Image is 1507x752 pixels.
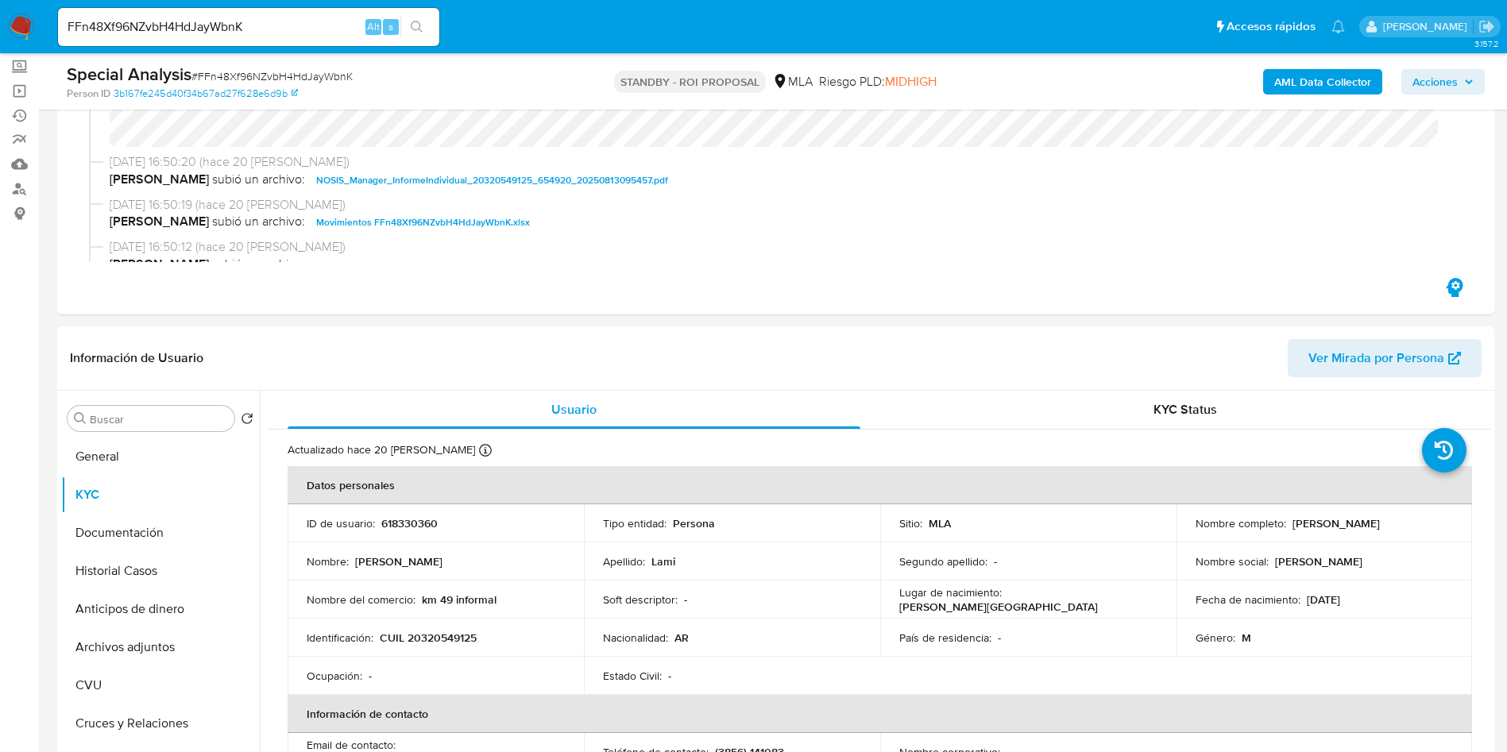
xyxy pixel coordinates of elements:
[1196,554,1269,569] p: Nombre social :
[308,256,629,275] button: Caselog FFn48Xf96NZvbH4HdJayWbnK_2025_08_06_16_31_23.docx
[899,554,987,569] p: Segundo apellido :
[998,631,1001,645] p: -
[61,514,260,552] button: Documentación
[1196,631,1235,645] p: Género :
[90,412,228,426] input: Buscar
[1412,69,1458,94] span: Acciones
[308,213,538,232] button: Movimientos FFn48Xf96NZvbH4HdJayWbnK.xlsx
[1288,339,1482,377] button: Ver Mirada por Persona
[772,73,813,91] div: MLA
[61,590,260,628] button: Anticipos de dinero
[316,213,530,232] span: Movimientos FFn48Xf96NZvbH4HdJayWbnK.xlsx
[551,400,597,418] span: Usuario
[380,631,477,645] p: CUIL 20320549125
[1331,20,1345,33] a: Notificaciones
[288,442,475,457] p: Actualizado hace 20 [PERSON_NAME]
[1474,37,1499,50] span: 3.157.2
[61,666,260,704] button: CVU
[67,87,110,101] b: Person ID
[422,592,497,607] p: km 49 informal
[307,592,415,607] p: Nombre del comercio :
[885,72,937,91] span: MIDHIGH
[307,554,349,569] p: Nombre :
[1196,516,1286,530] p: Nombre completo :
[74,412,87,425] button: Buscar
[369,669,372,683] p: -
[819,73,937,91] span: Riesgo PLD:
[603,631,668,645] p: Nacionalidad :
[61,476,260,514] button: KYC
[1383,19,1473,34] p: gustavo.deseta@mercadolibre.com
[110,196,1456,214] span: [DATE] 16:50:19 (hace 20 [PERSON_NAME])
[308,171,676,190] button: NOSIS_Manager_InformeIndividual_20320549125_654920_20250813095457.pdf
[110,238,1456,256] span: [DATE] 16:50:12 (hace 20 [PERSON_NAME])
[316,171,668,190] span: NOSIS_Manager_InformeIndividual_20320549125_654920_20250813095457.pdf
[388,19,393,34] span: s
[288,695,1472,733] th: Información de contacto
[674,631,689,645] p: AR
[994,554,997,569] p: -
[1293,516,1380,530] p: [PERSON_NAME]
[1307,592,1340,607] p: [DATE]
[191,68,353,84] span: # FFn48Xf96NZvbH4HdJayWbnK
[614,71,766,93] p: STANDBY - ROI PROPOSAL
[288,466,1472,504] th: Datos personales
[110,256,209,275] b: [PERSON_NAME]
[603,592,678,607] p: Soft descriptor :
[684,592,687,607] p: -
[110,153,1456,171] span: [DATE] 16:50:20 (hace 20 [PERSON_NAME])
[70,350,203,366] h1: Información de Usuario
[307,631,373,645] p: Identificación :
[212,256,305,275] span: subió un archivo:
[307,669,362,683] p: Ocupación :
[1196,592,1300,607] p: Fecha de nacimiento :
[212,171,305,190] span: subió un archivo:
[1275,554,1362,569] p: [PERSON_NAME]
[673,516,715,530] p: Persona
[110,171,209,190] b: [PERSON_NAME]
[367,19,380,34] span: Alt
[1263,69,1382,94] button: AML Data Collector
[67,61,191,87] b: Special Analysis
[241,412,253,430] button: Volver al orden por defecto
[114,87,298,101] a: 3b167fe245d40f34b67ad27f628e6d9b
[1308,339,1444,377] span: Ver Mirada por Persona
[603,669,662,683] p: Estado Civil :
[603,554,645,569] p: Apellido :
[899,631,991,645] p: País de residencia :
[381,516,438,530] p: 618330360
[899,516,922,530] p: Sitio :
[212,213,305,232] span: subió un archivo:
[603,516,667,530] p: Tipo entidad :
[307,516,375,530] p: ID de usuario :
[1153,400,1217,418] span: KYC Status
[61,628,260,666] button: Archivos adjuntos
[307,738,396,752] p: Email de contacto :
[929,516,951,530] p: MLA
[58,17,439,37] input: Buscar usuario o caso...
[899,585,1002,600] p: Lugar de nacimiento :
[400,16,433,38] button: search-icon
[1227,18,1316,35] span: Accesos rápidos
[668,669,671,683] p: -
[61,438,260,476] button: General
[61,704,260,742] button: Cruces y Relaciones
[355,554,442,569] p: [PERSON_NAME]
[651,554,675,569] p: Lami
[61,552,260,590] button: Historial Casos
[316,256,621,275] span: Caselog FFn48Xf96NZvbH4HdJayWbnK_2025_08_06_16_31_23.docx
[899,600,1098,614] p: [PERSON_NAME][GEOGRAPHIC_DATA]
[1274,69,1371,94] b: AML Data Collector
[1242,631,1251,645] p: M
[110,213,209,232] b: [PERSON_NAME]
[1401,69,1485,94] button: Acciones
[1478,18,1495,35] a: Salir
